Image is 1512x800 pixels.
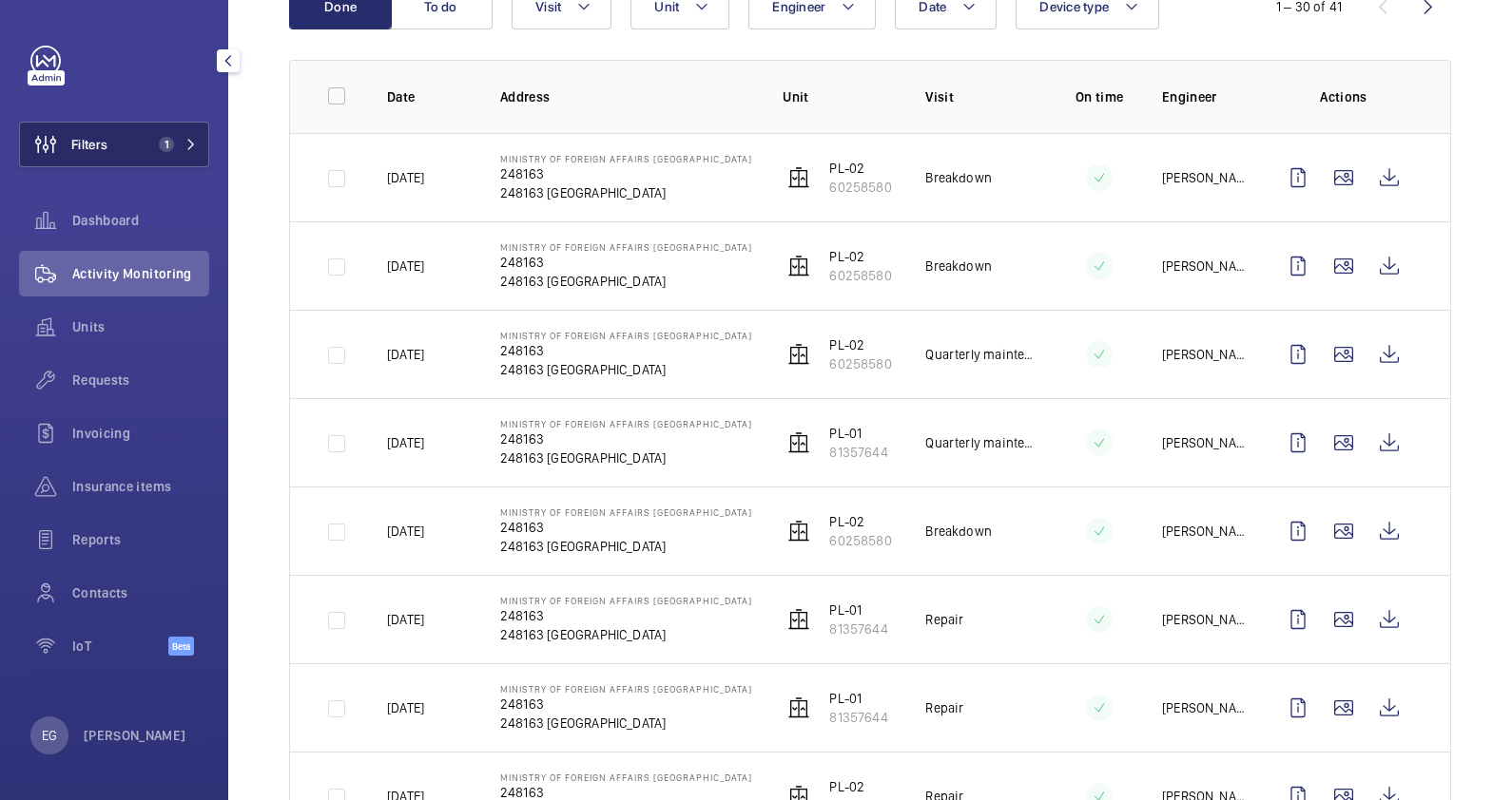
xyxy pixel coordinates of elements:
[500,518,752,537] p: 248163
[787,520,810,543] img: elevator.svg
[500,241,752,253] p: Ministry of Foreign Affairs [GEOGRAPHIC_DATA]
[500,595,752,606] p: Ministry of Foreign Affairs [GEOGRAPHIC_DATA]
[829,600,887,619] p: PL-01
[387,610,424,629] p: [DATE]
[387,522,424,541] p: [DATE]
[387,87,470,106] p: Date
[500,183,752,202] p: 248163 [GEOGRAPHIC_DATA]
[72,637,168,656] span: IoT
[829,266,891,285] p: 60258580
[72,317,209,336] span: Units
[500,537,752,556] p: 248163 [GEOGRAPHIC_DATA]
[829,178,891,197] p: 60258580
[829,335,891,354] p: PL-02
[500,714,752,733] p: 248163 [GEOGRAPHIC_DATA]
[829,247,891,266] p: PL-02
[500,606,752,625] p: 248163
[829,531,891,550] p: 60258580
[72,530,209,549] span: Reports
[500,625,752,644] p: 248163 [GEOGRAPHIC_DATA]
[500,272,752,291] p: 248163 [GEOGRAPHIC_DATA]
[387,257,424,276] p: [DATE]
[925,698,963,717] p: Repair
[787,255,810,277] img: elevator.svg
[787,343,810,366] img: elevator.svg
[1162,610,1245,629] p: [PERSON_NAME]
[387,433,424,452] p: [DATE]
[787,608,810,631] img: elevator.svg
[500,771,752,783] p: Ministry of Foreign Affairs [GEOGRAPHIC_DATA]
[829,424,887,443] p: PL-01
[925,345,1037,364] p: Quarterly maintenance
[925,522,992,541] p: Breakdown
[787,431,810,454] img: elevator.svg
[72,477,209,496] span: Insurance items
[1162,698,1245,717] p: [PERSON_NAME]
[19,122,209,167] button: Filters1
[829,354,891,373] p: 60258580
[783,87,895,106] p: Unit
[500,683,752,695] p: Ministry of Foreign Affairs [GEOGRAPHIC_DATA]
[1162,522,1245,541] p: [PERSON_NAME] Bin [PERSON_NAME]
[500,429,752,448] p: 248163
[1162,257,1245,276] p: [PERSON_NAME]
[829,619,887,638] p: 81357644
[500,418,752,429] p: Ministry of Foreign Affairs [GEOGRAPHIC_DATA]
[925,610,963,629] p: Repair
[787,166,810,189] img: elevator.svg
[500,164,752,183] p: 248163
[829,777,891,796] p: PL-02
[925,433,1037,452] p: Quarterly maintenance
[168,637,194,656] span: Beta
[925,87,1037,106] p: Visit
[72,211,209,230] span: Dashboard
[829,512,891,531] p: PL-02
[500,448,752,467] p: 248163 [GEOGRAPHIC_DATA]
[925,168,992,187] p: Breakdown
[787,696,810,719] img: elevator.svg
[1162,87,1245,106] p: Engineer
[500,695,752,714] p: 248163
[387,698,424,717] p: [DATE]
[42,726,57,745] p: EG
[829,689,887,708] p: PL-01
[1162,433,1245,452] p: [PERSON_NAME]
[500,341,752,360] p: 248163
[500,87,752,106] p: Address
[925,257,992,276] p: Breakdown
[500,253,752,272] p: 248163
[1162,345,1245,364] p: [PERSON_NAME]
[1162,168,1245,187] p: [PERSON_NAME]
[829,708,887,727] p: 81357644
[72,264,209,283] span: Activity Monitoring
[387,345,424,364] p: [DATE]
[1275,87,1412,106] p: Actions
[72,371,209,390] span: Requests
[387,168,424,187] p: [DATE]
[500,330,752,341] p: Ministry of Foreign Affairs [GEOGRAPHIC_DATA]
[72,424,209,443] span: Invoicing
[500,360,752,379] p: 248163 [GEOGRAPHIC_DATA]
[71,135,107,154] span: Filters
[500,506,752,518] p: Ministry of Foreign Affairs [GEOGRAPHIC_DATA]
[500,153,752,164] p: Ministry of Foreign Affairs [GEOGRAPHIC_DATA]
[829,159,891,178] p: PL-02
[829,443,887,462] p: 81357644
[84,726,186,745] p: [PERSON_NAME]
[1067,87,1132,106] p: On time
[159,137,174,152] span: 1
[72,583,209,602] span: Contacts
